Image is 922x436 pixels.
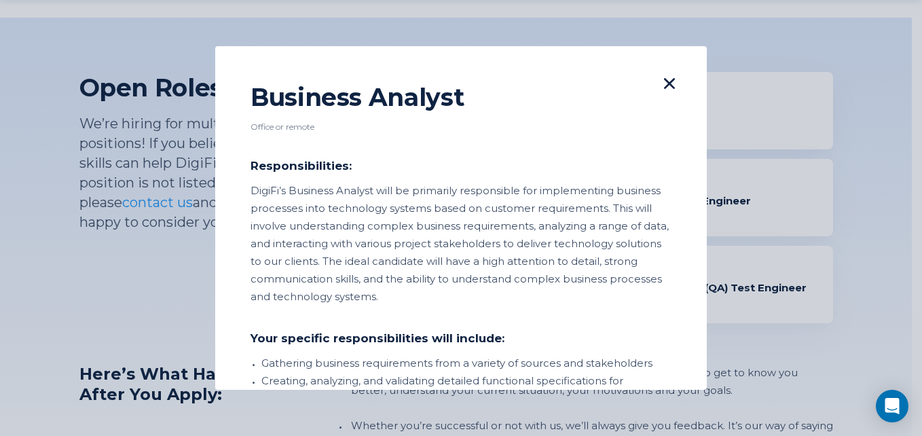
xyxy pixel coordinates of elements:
[251,158,671,174] div: Responsibilities:
[261,355,671,372] li: Gathering business requirements from a variety of sources and stakeholders
[251,330,671,346] div: Your specific responsibilities will include:
[261,372,671,407] li: Creating, analyzing, and validating detailed functional specifications for technology systems
[251,81,655,113] div: Business Analyst
[251,182,671,306] div: DigiFi’s Business Analyst will be primarily responsible for implementing business processes into ...
[251,121,671,133] div: Office or remote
